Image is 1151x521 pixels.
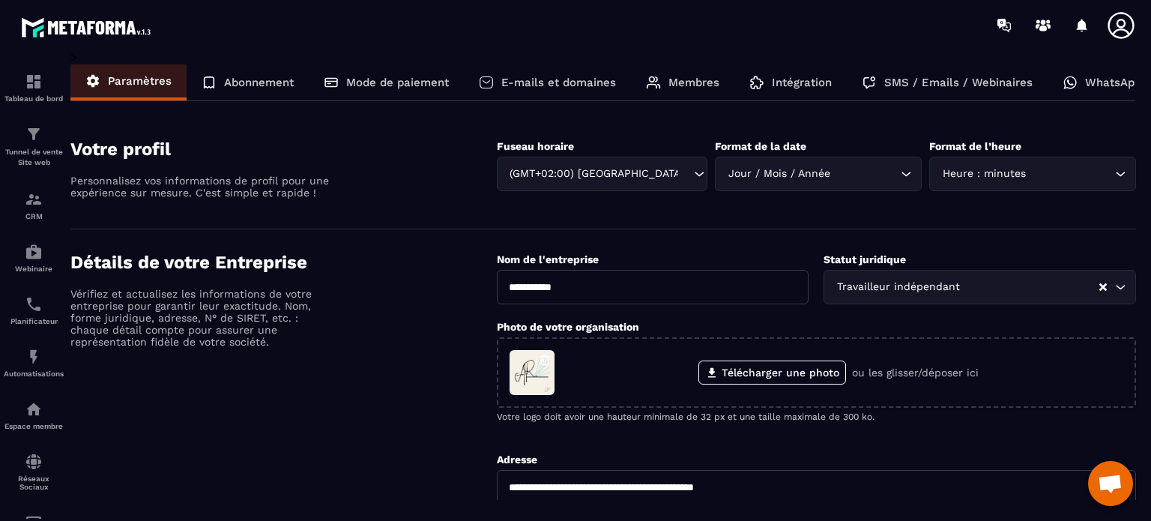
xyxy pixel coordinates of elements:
img: automations [25,243,43,261]
img: logo [21,13,156,41]
input: Search for option [679,166,690,182]
a: automationsautomationsEspace membre [4,389,64,442]
span: Heure : minutes [939,166,1029,182]
p: Personnalisez vos informations de profil pour une expérience sur mesure. C'est simple et rapide ! [70,175,333,199]
div: Search for option [824,270,1136,304]
label: Fuseau horaire [497,140,574,152]
img: formation [25,190,43,208]
p: Paramètres [108,74,172,88]
div: Search for option [497,157,708,191]
p: Réseaux Sociaux [4,475,64,491]
p: Planificateur [4,317,64,325]
a: formationformationCRM [4,179,64,232]
img: formation [25,125,43,143]
p: Intégration [772,76,832,89]
p: Automatisations [4,370,64,378]
img: automations [25,400,43,418]
img: scheduler [25,295,43,313]
input: Search for option [1029,166,1111,182]
p: E-mails et domaines [501,76,616,89]
p: ou les glisser/déposer ici [852,367,979,379]
a: schedulerschedulerPlanificateur [4,284,64,337]
a: social-networksocial-networkRéseaux Sociaux [4,442,64,502]
button: Clear Selected [1099,282,1107,293]
p: Mode de paiement [346,76,449,89]
label: Adresse [497,454,537,466]
p: Tableau de bord [4,94,64,103]
div: Search for option [715,157,922,191]
div: Search for option [929,157,1136,191]
label: Format de l’heure [929,140,1021,152]
a: formationformationTableau de bord [4,61,64,114]
input: Search for option [963,279,1098,295]
p: Tunnel de vente Site web [4,147,64,168]
img: social-network [25,453,43,471]
p: Abonnement [224,76,294,89]
p: Vérifiez et actualisez les informations de votre entreprise pour garantir leur exactitude. Nom, f... [70,288,333,348]
p: Webinaire [4,265,64,273]
a: automationsautomationsAutomatisations [4,337,64,389]
input: Search for option [833,166,897,182]
h4: Votre profil [70,139,497,160]
p: Membres [668,76,719,89]
label: Nom de l'entreprise [497,253,599,265]
a: formationformationTunnel de vente Site web [4,114,64,179]
img: formation [25,73,43,91]
span: (GMT+02:00) [GEOGRAPHIC_DATA] [507,166,680,182]
p: WhatsApp [1085,76,1141,89]
p: SMS / Emails / Webinaires [884,76,1033,89]
span: Jour / Mois / Année [725,166,833,182]
p: CRM [4,212,64,220]
h4: Détails de votre Entreprise [70,252,497,273]
p: Votre logo doit avoir une hauteur minimale de 32 px et une taille maximale de 300 ko. [497,412,1136,422]
span: Travailleur indépendant [833,279,963,295]
label: Format de la date [715,140,806,152]
p: Espace membre [4,422,64,430]
a: automationsautomationsWebinaire [4,232,64,284]
label: Photo de votre organisation [497,321,639,333]
label: Statut juridique [824,253,906,265]
img: automations [25,348,43,366]
label: Télécharger une photo [698,361,846,385]
div: Ouvrir le chat [1088,461,1133,506]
